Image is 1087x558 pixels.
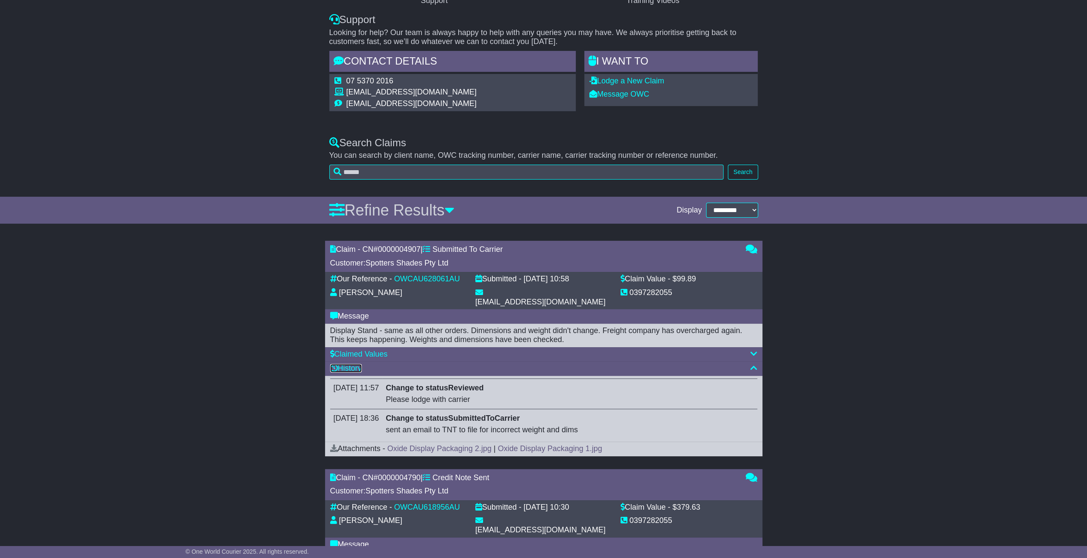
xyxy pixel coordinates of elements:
span: 0000004790 [378,473,421,482]
a: Claimed Values [330,350,388,358]
div: Claimed Values [330,350,757,359]
span: | [494,444,496,453]
div: Message [330,312,757,321]
span: Submitted To Carrier [432,245,503,254]
div: Claim - CN# | [330,473,737,483]
span: © One World Courier 2025. All rights reserved. [185,548,309,555]
span: Attachments - [330,444,385,453]
div: [PERSON_NAME] [339,288,402,298]
div: [EMAIL_ADDRESS][DOMAIN_NAME] [475,298,606,307]
div: sent an email to TNT to file for incorrect weight and dims [386,424,753,436]
td: [EMAIL_ADDRESS][DOMAIN_NAME] [346,99,477,109]
span: Reviewed [448,384,483,392]
div: Claim - CN# | [330,245,737,254]
span: Spotters Shades Pty Ltd [366,259,448,267]
div: Contact Details [329,51,576,74]
div: Message [330,540,757,549]
div: I WANT to [584,51,758,74]
button: Search [728,165,758,180]
td: 07 5370 2016 [346,77,477,88]
div: Claim Value - [621,275,671,284]
a: OWCAU618956AU [394,503,460,511]
div: [DATE] 10:30 [524,503,569,512]
a: Oxide Display Packaging 2.jpg [387,444,492,453]
span: Spotters Shades Pty Ltd [366,487,448,495]
span: 0000004907 [378,245,421,254]
div: $99.89 [672,275,696,284]
a: Oxide Display Packaging 1.jpg [498,444,602,453]
div: Our Reference - [330,503,392,512]
div: Change to status [386,382,753,394]
td: [DATE] 18:36 [330,409,383,440]
div: Submitted - [475,275,522,284]
a: OWCAU628061AU [394,275,460,283]
td: [EMAIL_ADDRESS][DOMAIN_NAME] [346,88,477,99]
div: Search Claims [329,137,758,149]
div: Submitted - [475,503,522,512]
a: Message OWC [589,90,649,98]
div: 0397282055 [630,288,672,298]
div: $379.63 [672,503,700,512]
p: Looking for help? Our team is always happy to help with any queries you may have. We always prior... [329,28,758,47]
div: History [330,364,757,373]
div: Display Stand - same as all other orders. Dimensions and weight didn't change. Freight company ha... [330,326,757,345]
div: [DATE] 10:58 [524,275,569,284]
td: [DATE] 11:57 [330,379,383,409]
span: Display [677,206,702,215]
div: [PERSON_NAME] [339,516,402,526]
span: Credit Note Sent [432,473,489,482]
span: SubmittedToCarrier [448,414,520,422]
div: Change to status [386,413,753,424]
div: Please lodge with carrier [386,394,753,405]
div: Claim Value - [621,503,671,512]
div: 0397282055 [630,516,672,526]
p: You can search by client name, OWC tracking number, carrier name, carrier tracking number or refe... [329,151,758,160]
a: Lodge a New Claim [589,77,664,85]
div: Customer: [330,487,737,496]
div: Support [329,14,758,26]
div: [EMAIL_ADDRESS][DOMAIN_NAME] [475,526,606,535]
a: Refine Results [329,201,454,219]
div: Customer: [330,259,737,268]
div: Our Reference - [330,275,392,284]
a: History [330,364,362,372]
